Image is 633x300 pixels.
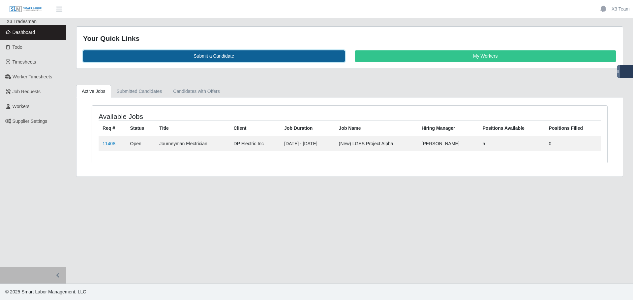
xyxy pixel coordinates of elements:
a: X3 Team [612,6,630,13]
td: [PERSON_NAME] [418,136,479,151]
span: Timesheets [13,59,36,65]
th: Hiring Manager [418,121,479,136]
th: Job Name [335,121,418,136]
a: Active Jobs [76,85,111,98]
th: Client [230,121,281,136]
h4: Available Jobs [99,112,302,121]
span: Job Requests [13,89,41,94]
th: Title [155,121,229,136]
a: Submit a Candidate [83,50,345,62]
td: DP Electric Inc [230,136,281,151]
th: Job Duration [280,121,335,136]
td: Journeyman Electrician [155,136,229,151]
a: Candidates with Offers [167,85,225,98]
th: Status [126,121,156,136]
th: Positions Filled [545,121,601,136]
img: SLM Logo [9,6,42,13]
span: Supplier Settings [13,119,47,124]
td: 0 [545,136,601,151]
a: My Workers [355,50,617,62]
td: Open [126,136,156,151]
span: © 2025 Smart Labor Management, LLC [5,289,86,294]
div: Your Quick Links [83,33,616,44]
span: Dashboard [13,30,35,35]
td: [DATE] - [DATE] [280,136,335,151]
td: (New) LGES Project Alpha [335,136,418,151]
th: Req # [99,121,126,136]
td: 5 [479,136,545,151]
a: Submitted Candidates [111,85,168,98]
span: X3 Tradesman [7,19,37,24]
span: Worker Timesheets [13,74,52,79]
th: Positions Available [479,121,545,136]
span: Workers [13,104,30,109]
a: 11408 [103,141,115,146]
span: Todo [13,44,22,50]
